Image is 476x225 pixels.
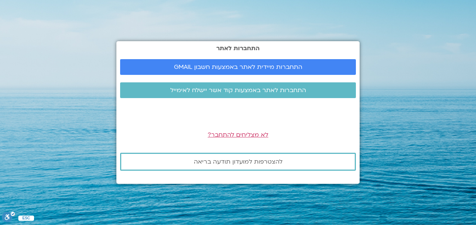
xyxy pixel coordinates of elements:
a: התחברות מיידית לאתר באמצעות חשבון GMAIL [120,59,356,75]
a: התחברות לאתר באמצעות קוד אשר יישלח לאימייל [120,82,356,98]
a: לא מצליחים להתחבר? [208,131,268,139]
span: להצטרפות למועדון תודעה בריאה [194,158,283,165]
a: להצטרפות למועדון תודעה בריאה [120,153,356,171]
span: התחברות מיידית לאתר באמצעות חשבון GMAIL [174,64,302,70]
span: התחברות לאתר באמצעות קוד אשר יישלח לאימייל [170,87,306,94]
h2: התחברות לאתר [120,45,356,52]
